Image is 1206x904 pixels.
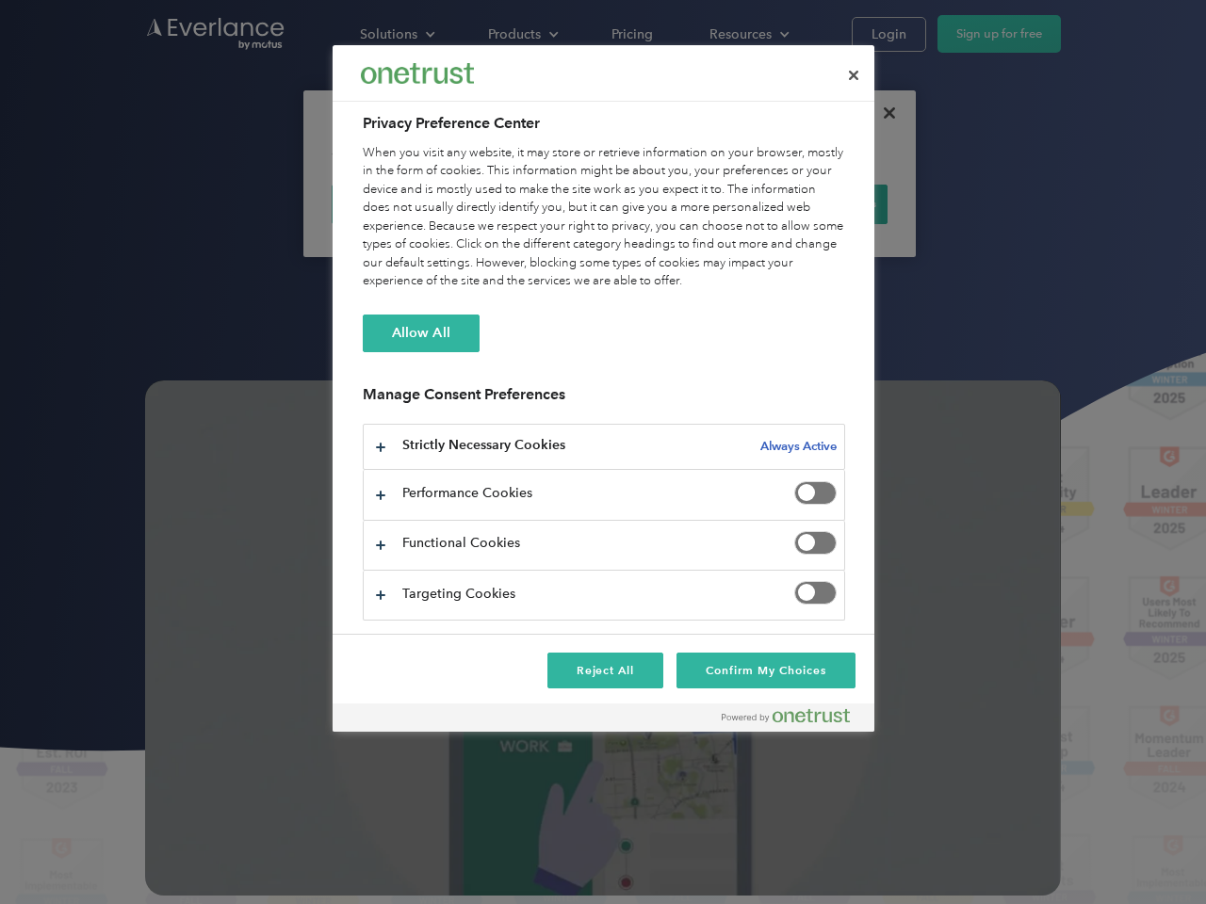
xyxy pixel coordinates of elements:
[363,385,845,414] h3: Manage Consent Preferences
[361,63,474,83] img: Everlance
[333,45,874,732] div: Preference center
[363,315,480,352] button: Allow All
[361,55,474,92] div: Everlance
[676,653,855,688] button: Confirm My Choices
[363,112,845,135] h2: Privacy Preference Center
[722,708,850,723] img: Powered by OneTrust Opens in a new Tab
[833,55,874,96] button: Close
[722,708,865,732] a: Powered by OneTrust Opens in a new Tab
[547,653,664,688] button: Reject All
[139,112,234,152] input: Submit
[333,45,874,732] div: Privacy Preference Center
[363,144,845,291] div: When you visit any website, it may store or retrieve information on your browser, mostly in the f...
